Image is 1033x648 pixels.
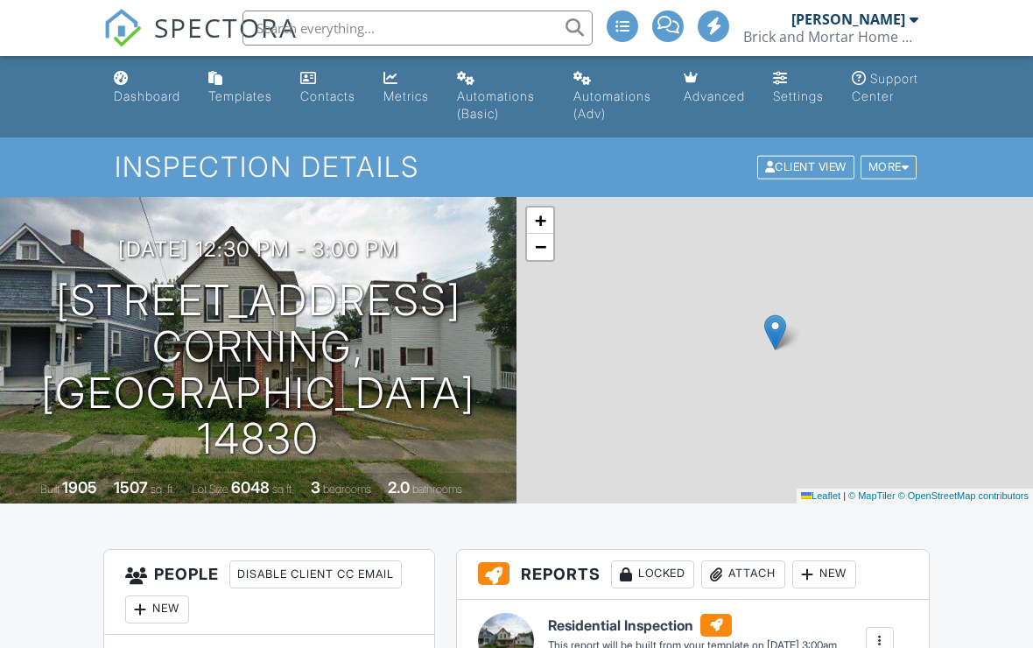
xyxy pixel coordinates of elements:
span: Lot Size [192,482,228,496]
a: Zoom in [527,208,553,234]
div: Dashboard [114,88,180,103]
a: Automations (Advanced) [566,63,663,130]
span: SPECTORA [154,9,298,46]
a: © MapTiler [848,490,896,501]
input: Search everything... [242,11,593,46]
a: Support Center [845,63,926,113]
a: Automations (Basic) [450,63,552,130]
a: Client View [755,159,859,173]
div: Attach [701,560,785,588]
div: 1507 [114,478,148,497]
div: Templates [208,88,272,103]
h1: [STREET_ADDRESS] Corning, [GEOGRAPHIC_DATA] 14830 [28,278,488,462]
div: Contacts [300,88,355,103]
div: Support Center [852,71,918,103]
a: SPECTORA [103,24,298,60]
a: Zoom out [527,234,553,260]
div: 2.0 [388,478,410,497]
div: Automations (Adv) [573,88,651,121]
div: Automations (Basic) [457,88,535,121]
div: Settings [773,88,824,103]
a: Metrics [376,63,436,113]
a: Advanced [677,63,752,113]
span: + [535,209,546,231]
div: 6048 [231,478,270,497]
h3: [DATE] 12:30 pm - 3:00 pm [118,237,398,261]
span: sq. ft. [151,482,175,496]
img: The Best Home Inspection Software - Spectora [103,9,142,47]
div: Disable Client CC Email [229,560,402,588]
h3: Reports [457,550,929,600]
div: Metrics [383,88,429,103]
a: Leaflet [801,490,840,501]
div: New [792,560,856,588]
img: Marker [764,314,786,350]
div: Locked [611,560,694,588]
a: Contacts [293,63,362,113]
div: Client View [757,156,854,180]
a: Settings [766,63,831,113]
span: Built [40,482,60,496]
span: bathrooms [412,482,462,496]
div: Brick and Mortar Home Services [743,28,918,46]
span: bedrooms [323,482,371,496]
div: [PERSON_NAME] [791,11,905,28]
a: Dashboard [107,63,187,113]
div: 1905 [62,478,97,497]
div: 3 [311,478,320,497]
span: − [535,236,546,257]
a: Templates [201,63,279,113]
span: | [843,490,846,501]
h6: Residential Inspection [548,614,837,637]
h1: Inspection Details [115,151,918,182]
div: More [861,156,917,180]
div: New [125,595,189,623]
span: sq.ft. [272,482,294,496]
a: © OpenStreetMap contributors [898,490,1029,501]
div: Advanced [684,88,745,103]
h3: People [104,550,434,635]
